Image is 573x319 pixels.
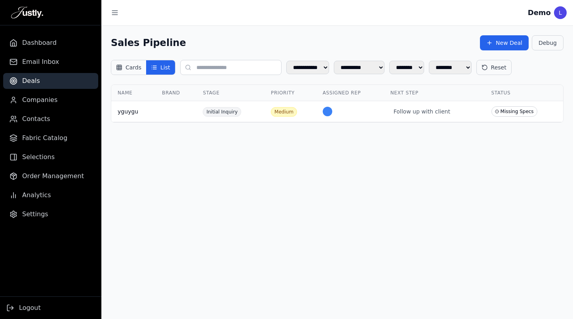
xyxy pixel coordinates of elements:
th: Next Step [384,85,485,101]
div: Demo [528,7,551,18]
td: yguygu [111,101,156,122]
span: Follow up with client [390,106,479,117]
a: Analytics [3,187,98,203]
th: Name [111,85,156,101]
span: Medium [271,107,297,117]
span: Email Inbox [22,57,59,67]
span: Analytics [22,190,51,200]
button: New Deal [480,35,529,50]
span: Initial Inquiry [203,107,241,117]
a: Email Inbox [3,54,98,70]
a: Settings [3,206,98,222]
th: Stage [196,85,265,101]
span: Companies [22,95,57,105]
th: Assigned Rep [316,85,384,101]
a: Dashboard [3,35,98,51]
a: Selections [3,149,98,165]
a: Deals [3,73,98,89]
img: Justly Logo [11,6,43,19]
button: Cards [111,60,146,75]
th: Priority [265,85,316,101]
th: Status [485,85,563,101]
span: Contacts [22,114,50,124]
a: Order Management [3,168,98,184]
span: Deals [22,76,40,86]
span: Selections [22,152,55,162]
h1: Sales Pipeline [111,37,186,49]
span: Settings [22,209,48,219]
span: Fabric Catalog [22,133,67,143]
span: Logout [19,303,41,313]
button: Debug [532,35,563,50]
span: Missing Specs [491,106,537,117]
span: Dashboard [22,38,57,48]
a: Companies [3,92,98,108]
div: L [554,6,567,19]
button: List [146,60,175,75]
button: Toggle sidebar [108,6,122,20]
th: Brand [156,85,196,101]
button: Logout [6,303,41,313]
a: Fabric Catalog [3,130,98,146]
a: Contacts [3,111,98,127]
button: Reset [476,60,512,75]
span: Order Management [22,171,84,181]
